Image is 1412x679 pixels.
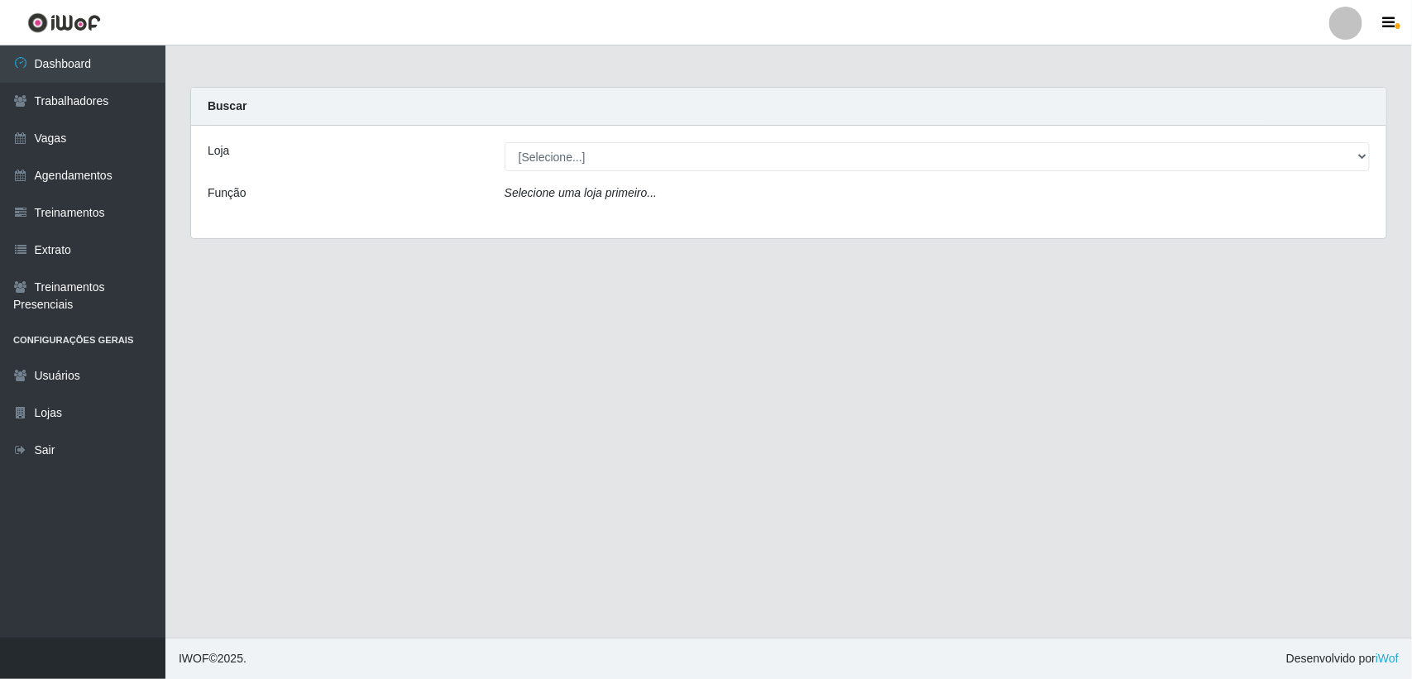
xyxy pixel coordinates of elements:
[27,12,101,33] img: CoreUI Logo
[505,186,657,199] i: Selecione uma loja primeiro...
[208,184,247,202] label: Função
[1376,652,1399,665] a: iWof
[179,650,247,667] span: © 2025 .
[1286,650,1399,667] span: Desenvolvido por
[208,142,229,160] label: Loja
[179,652,209,665] span: IWOF
[208,99,247,112] strong: Buscar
